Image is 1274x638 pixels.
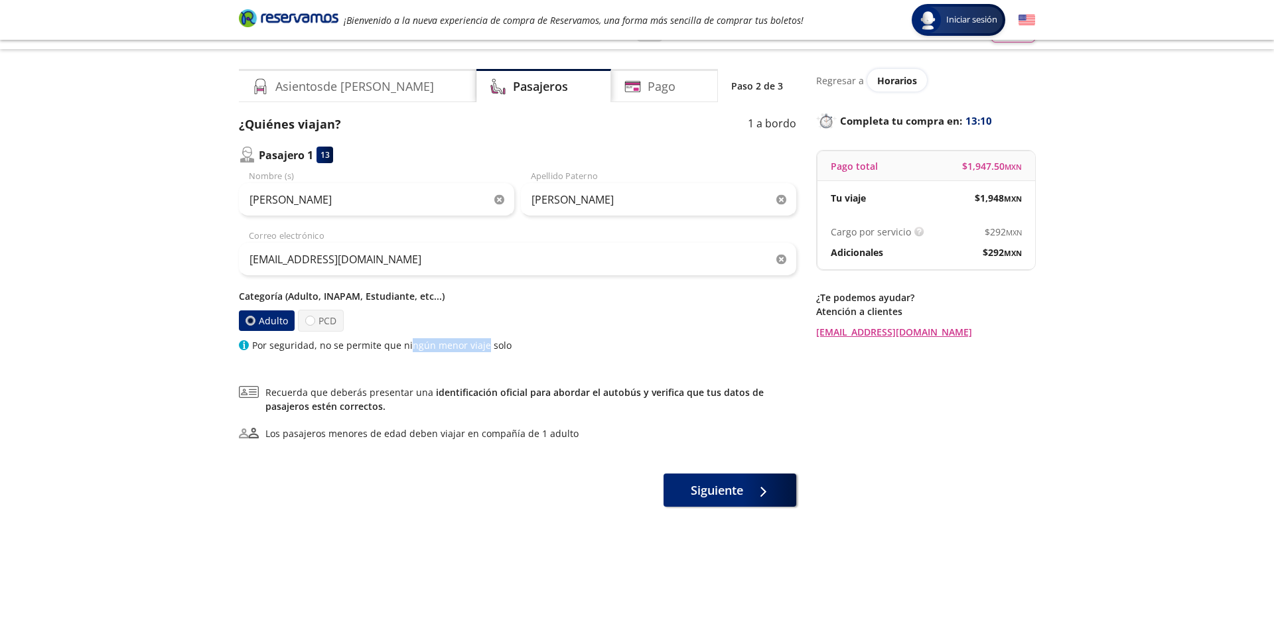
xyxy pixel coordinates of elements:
small: MXN [1005,162,1022,172]
p: Tu viaje [831,191,866,205]
a: Brand Logo [239,8,338,32]
span: Horarios [877,74,917,87]
a: [EMAIL_ADDRESS][DOMAIN_NAME] [816,325,1035,339]
button: English [1019,12,1035,29]
button: Siguiente [664,474,796,507]
span: $ 1,948 [975,191,1022,205]
span: Recuerda que deberás presentar una [265,385,796,413]
em: ¡Bienvenido a la nueva experiencia de compra de Reservamos, una forma más sencilla de comprar tus... [344,14,804,27]
span: 13:10 [965,113,992,129]
input: Nombre (s) [239,183,514,216]
p: Categoría (Adulto, INAPAM, Estudiante, etc...) [239,289,796,303]
h4: Asientos de [PERSON_NAME] [275,78,434,96]
p: Regresar a [816,74,864,88]
span: Siguiente [691,481,743,499]
p: Atención a clientes [816,304,1035,318]
span: $ 292 [983,245,1022,259]
span: $ 292 [985,225,1022,239]
div: Regresar a ver horarios [816,69,1035,92]
p: Cargo por servicio [831,225,911,239]
small: MXN [1006,227,1022,237]
p: Pago total [831,159,878,173]
p: Adicionales [831,245,883,259]
input: Correo electrónico [239,243,796,276]
div: 13 [317,147,333,163]
h4: Pasajeros [513,78,568,96]
div: Los pasajeros menores de edad deben viajar en compañía de 1 adulto [265,426,579,440]
small: MXN [1004,194,1022,204]
p: Paso 2 de 3 [731,79,783,93]
label: PCD [298,310,344,332]
h4: Pago [648,78,675,96]
p: Pasajero 1 [259,147,313,163]
span: $ 1,947.50 [962,159,1022,173]
span: Iniciar sesión [941,13,1003,27]
p: Por seguridad, no se permite que ningún menor viaje solo [252,338,512,352]
i: Brand Logo [239,8,338,28]
label: Adulto [239,310,295,331]
p: ¿Quiénes viajan? [239,115,341,133]
p: Completa tu compra en : [816,111,1035,130]
small: MXN [1004,248,1022,258]
a: identificación oficial para abordar el autobús y verifica que tus datos de pasajeros estén correc... [265,386,764,413]
input: Apellido Paterno [521,183,796,216]
p: ¿Te podemos ayudar? [816,290,1035,304]
p: 1 a bordo [748,115,796,133]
